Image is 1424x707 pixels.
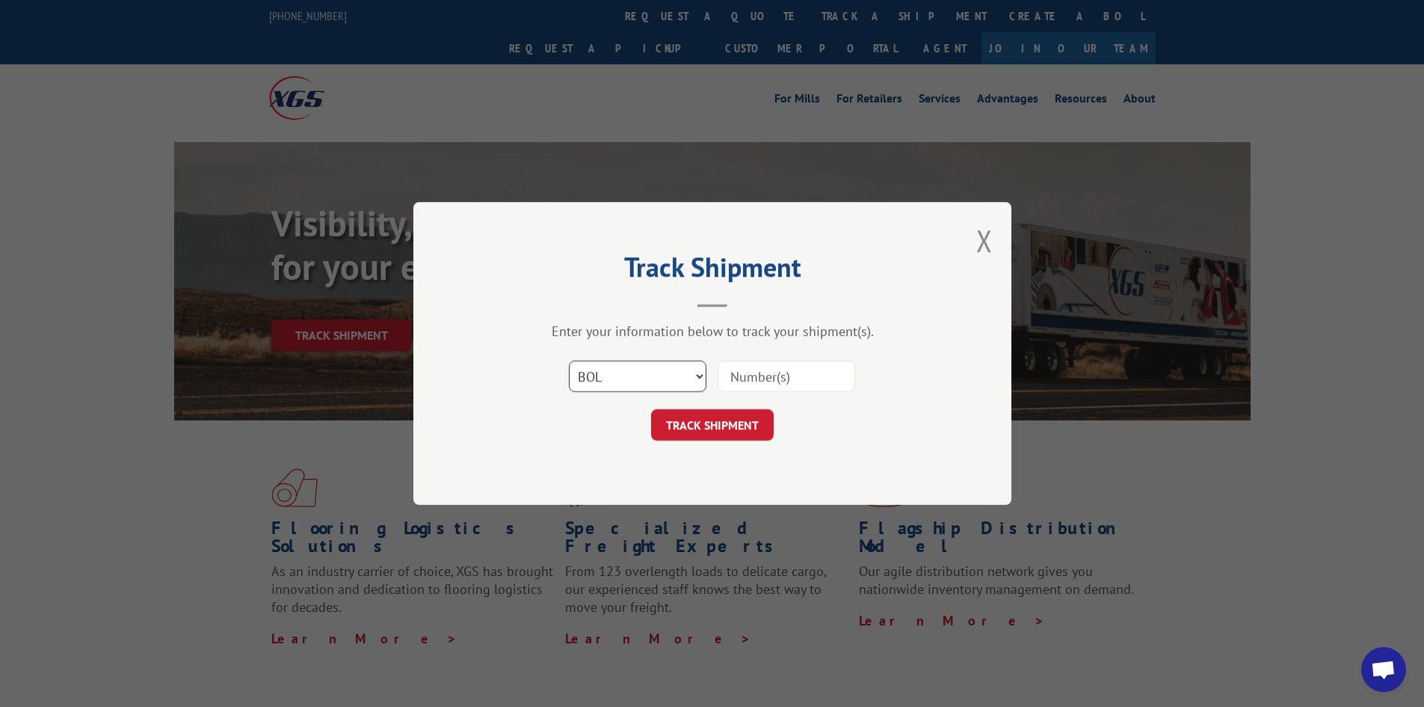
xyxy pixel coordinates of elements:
[718,361,855,392] input: Number(s)
[651,409,774,441] button: TRACK SHIPMENT
[1361,647,1406,692] div: Open chat
[488,257,937,285] h2: Track Shipment
[488,322,937,340] div: Enter your information below to track your shipment(s).
[976,221,993,260] button: Close modal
